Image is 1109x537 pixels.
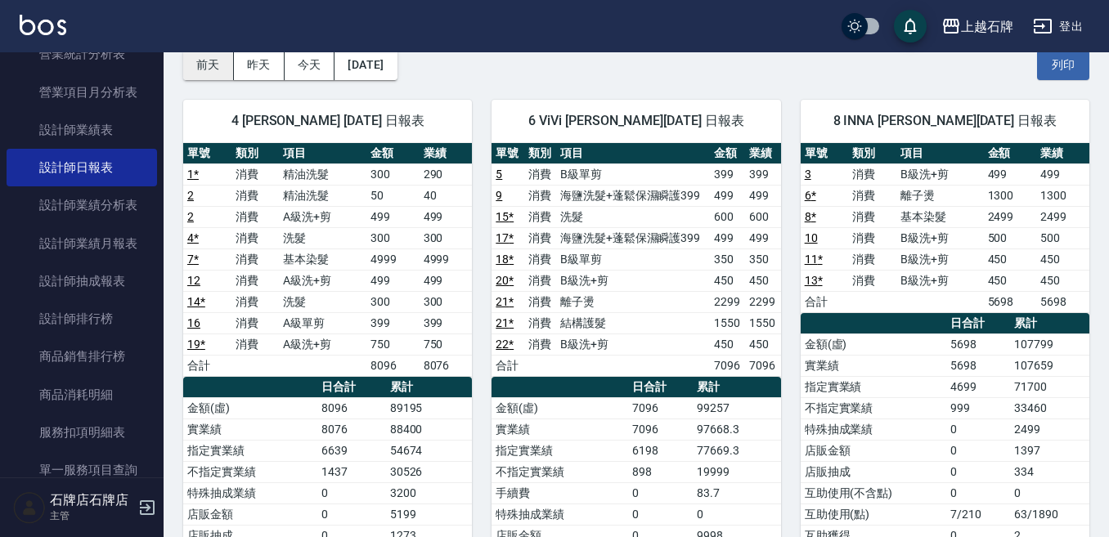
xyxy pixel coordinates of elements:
[556,185,710,206] td: 海鹽洗髮+蓬鬆保濕瞬護399
[20,15,66,35] img: Logo
[1010,333,1089,355] td: 107799
[7,35,157,73] a: 營業統計分析表
[628,461,693,482] td: 898
[1010,482,1089,503] td: 0
[896,143,983,164] th: 項目
[710,355,745,376] td: 7096
[7,149,157,186] a: 設計師日報表
[1026,11,1089,42] button: 登出
[556,248,710,270] td: B級單剪
[946,440,1011,461] td: 0
[984,163,1037,185] td: 499
[848,163,896,185] td: 消費
[984,143,1037,164] th: 金額
[1010,503,1089,525] td: 63/1890
[317,482,385,503] td: 0
[420,185,473,206] td: 40
[234,50,285,80] button: 昨天
[801,461,946,482] td: 店販抽成
[848,143,896,164] th: 類別
[231,185,280,206] td: 消費
[524,143,556,164] th: 類別
[710,248,745,270] td: 350
[231,270,280,291] td: 消費
[183,503,317,525] td: 店販金額
[420,291,473,312] td: 300
[984,270,1037,291] td: 450
[492,143,523,164] th: 單號
[896,206,983,227] td: 基本染髮
[628,440,693,461] td: 6198
[524,248,556,270] td: 消費
[946,418,1011,440] td: 0
[984,291,1037,312] td: 5698
[279,206,366,227] td: A級洗+剪
[693,482,780,503] td: 83.7
[745,291,780,312] td: 2299
[946,503,1011,525] td: 7/210
[231,143,280,164] th: 類別
[285,50,335,80] button: 今天
[7,225,157,262] a: 設計師業績月報表
[896,185,983,206] td: 離子燙
[710,206,745,227] td: 600
[231,291,280,312] td: 消費
[524,206,556,227] td: 消費
[1036,227,1089,248] td: 500
[183,482,317,503] td: 特殊抽成業績
[693,503,780,525] td: 0
[317,397,385,418] td: 8096
[7,300,157,338] a: 設計師排行榜
[1036,291,1089,312] td: 5698
[1036,163,1089,185] td: 499
[848,185,896,206] td: 消費
[710,185,745,206] td: 499
[496,168,502,181] a: 5
[556,291,710,312] td: 離子燙
[420,355,473,376] td: 8076
[805,231,818,244] a: 10
[231,206,280,227] td: 消費
[801,397,946,418] td: 不指定實業績
[524,163,556,185] td: 消費
[7,451,157,489] a: 單一服務項目查詢
[946,333,1011,355] td: 5698
[492,418,628,440] td: 實業績
[946,355,1011,376] td: 5698
[1036,185,1089,206] td: 1300
[693,397,780,418] td: 99257
[556,227,710,248] td: 海鹽洗髮+蓬鬆保濕瞬護399
[710,270,745,291] td: 450
[693,418,780,440] td: 97668.3
[386,377,473,398] th: 累計
[183,461,317,482] td: 不指定實業績
[946,376,1011,397] td: 4699
[50,508,133,523] p: 主管
[231,248,280,270] td: 消費
[1010,376,1089,397] td: 71700
[492,461,628,482] td: 不指定實業績
[745,185,780,206] td: 499
[524,312,556,333] td: 消費
[848,227,896,248] td: 消費
[801,355,946,376] td: 實業績
[801,291,849,312] td: 合計
[801,143,849,164] th: 單號
[1036,143,1089,164] th: 業績
[231,312,280,333] td: 消費
[231,333,280,355] td: 消費
[366,291,420,312] td: 300
[628,418,693,440] td: 7096
[7,186,157,224] a: 設計師業績分析表
[1036,248,1089,270] td: 450
[183,397,317,418] td: 金額(虛)
[745,206,780,227] td: 600
[1010,397,1089,418] td: 33460
[366,143,420,164] th: 金額
[386,440,473,461] td: 54674
[1010,418,1089,440] td: 2499
[801,418,946,440] td: 特殊抽成業績
[334,50,397,80] button: [DATE]
[386,482,473,503] td: 3200
[279,163,366,185] td: 精油洗髮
